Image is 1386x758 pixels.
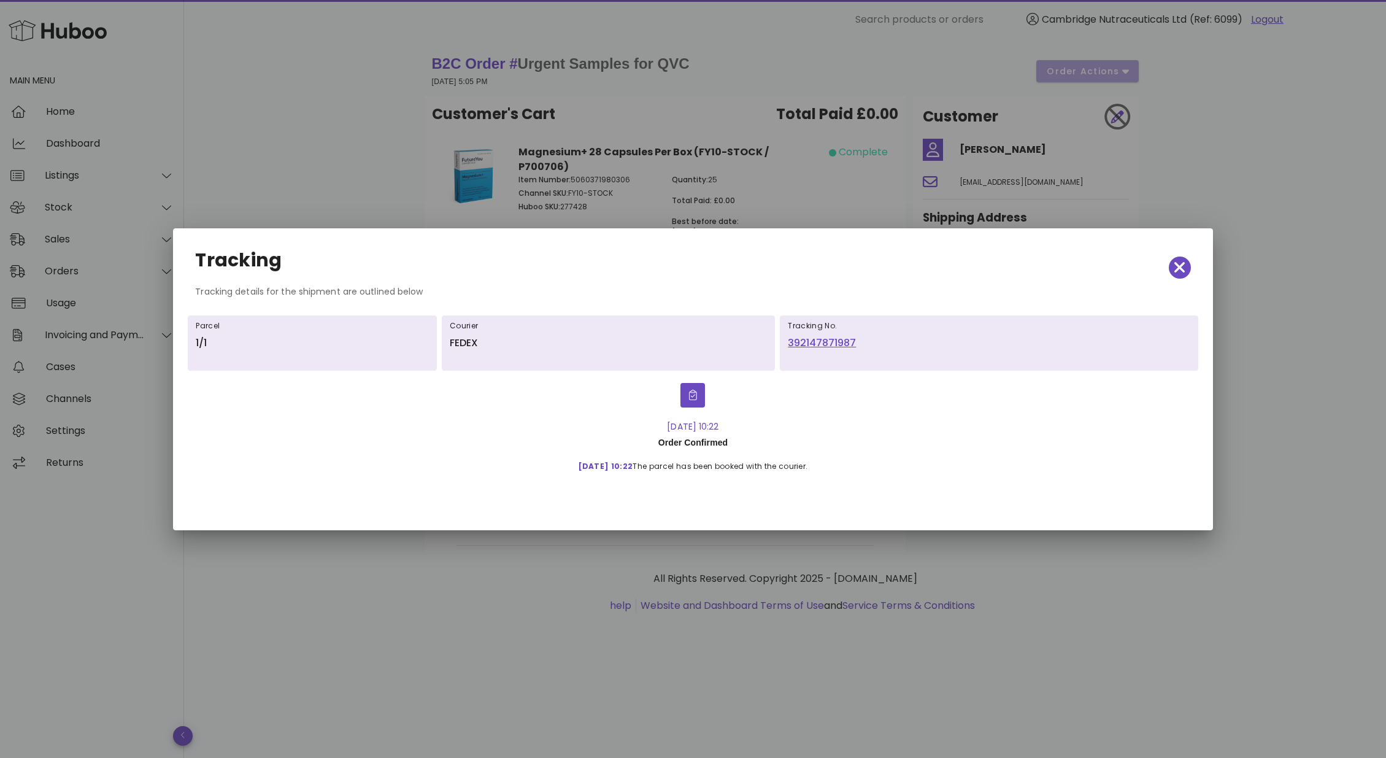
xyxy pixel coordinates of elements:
[788,321,1190,331] h6: Tracking No.
[450,321,767,331] h6: Courier
[195,250,282,270] h2: Tracking
[185,285,1200,308] div: Tracking details for the shipment are outlined below
[569,433,818,452] div: Order Confirmed
[788,336,1190,350] a: 392147871987
[196,336,429,350] p: 1/1
[579,461,633,471] span: [DATE] 10:22
[569,452,818,474] div: The parcel has been booked with the courier.
[569,420,818,433] div: [DATE] 10:22
[196,321,429,331] h6: Parcel
[450,336,767,350] p: FEDEX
